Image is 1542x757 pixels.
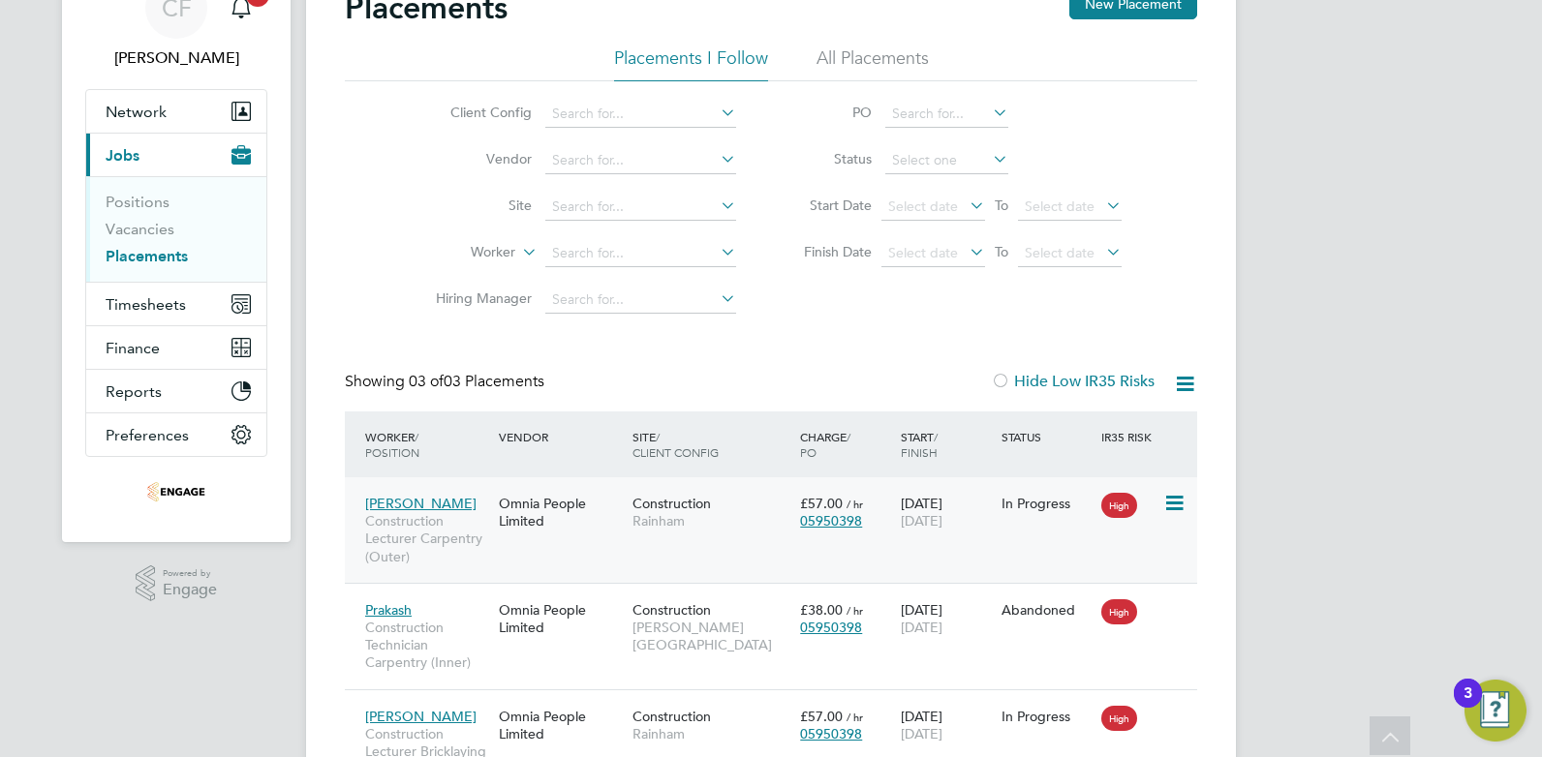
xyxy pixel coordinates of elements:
input: Search for... [545,101,736,128]
span: To [989,193,1014,218]
span: / hr [847,497,863,511]
button: Finance [86,326,266,369]
a: [PERSON_NAME]Construction Lecturer Bricklaying (Outer)Omnia People LimitedConstructionRainham£57.... [360,697,1197,713]
span: Rainham [632,512,790,530]
span: Construction Technician Carpentry (Inner) [365,619,489,672]
span: [DATE] [901,725,942,742]
span: Construction Lecturer Carpentry (Outer) [365,512,489,565]
span: Select date [1025,244,1095,261]
div: Omnia People Limited [494,591,628,646]
a: Powered byEngage [136,565,218,602]
a: PrakashConstruction Technician Carpentry (Inner)Omnia People LimitedConstruction[PERSON_NAME][GEO... [360,590,1197,607]
div: Showing [345,372,548,392]
span: High [1101,599,1137,624]
li: Placements I Follow [614,46,768,81]
div: In Progress [1002,495,1093,512]
span: / Position [365,429,419,460]
span: 03 Placements [409,372,544,391]
span: 03 of [409,372,444,391]
div: Abandoned [1002,601,1093,619]
input: Search for... [545,147,736,174]
span: Reports [106,382,162,401]
span: Engage [163,582,217,598]
label: Site [420,197,532,214]
span: To [989,239,1014,264]
span: Cam Fisher [85,46,267,70]
span: / Client Config [632,429,719,460]
span: [DATE] [901,619,942,636]
div: [DATE] [896,485,997,539]
a: Go to home page [85,476,267,507]
span: High [1101,706,1137,731]
label: Vendor [420,150,532,167]
button: Reports [86,370,266,412]
span: Timesheets [106,295,186,314]
span: Powered by [163,565,217,582]
span: Select date [1025,197,1095,215]
span: [PERSON_NAME][GEOGRAPHIC_DATA] [632,619,790,653]
span: [PERSON_NAME] [365,495,477,512]
span: [PERSON_NAME] [365,708,477,725]
span: 05950398 [800,725,862,742]
input: Search for... [545,240,736,267]
span: / Finish [901,429,938,460]
label: Client Config [420,104,532,121]
li: All Placements [817,46,929,81]
div: Omnia People Limited [494,485,628,539]
span: / PO [800,429,850,460]
span: Rainham [632,725,790,742]
div: In Progress [1002,708,1093,725]
span: Finance [106,339,160,357]
span: £38.00 [800,601,843,619]
a: [PERSON_NAME]Construction Lecturer Carpentry (Outer)Omnia People LimitedConstructionRainham£57.00... [360,484,1197,500]
label: Start Date [785,197,872,214]
div: Status [997,419,1097,454]
a: Positions [106,193,170,211]
div: IR35 Risk [1096,419,1163,454]
span: 05950398 [800,512,862,530]
span: £57.00 [800,708,843,725]
input: Search for... [545,287,736,314]
input: Search for... [885,101,1008,128]
label: Worker [404,243,515,262]
span: Construction [632,495,711,512]
input: Search for... [545,194,736,221]
button: Jobs [86,134,266,176]
div: [DATE] [896,698,997,752]
span: High [1101,493,1137,518]
button: Preferences [86,413,266,456]
span: Preferences [106,426,189,444]
span: Network [106,103,167,121]
span: Construction [632,708,711,725]
img: omniapeople-logo-retina.png [147,476,205,507]
span: Jobs [106,146,139,165]
span: Prakash [365,601,412,619]
span: Construction [632,601,711,619]
label: Status [785,150,872,167]
span: £57.00 [800,495,843,512]
button: Timesheets [86,283,266,325]
label: PO [785,104,872,121]
span: [DATE] [901,512,942,530]
div: Jobs [86,176,266,282]
div: 3 [1464,693,1472,718]
label: Hiring Manager [420,289,532,307]
div: Worker [360,419,494,469]
a: Vacancies [106,220,174,238]
span: Select date [888,244,958,261]
div: Start [896,419,997,469]
span: 05950398 [800,619,862,636]
button: Open Resource Center, 3 new notifications [1465,680,1527,742]
span: Select date [888,197,958,215]
div: [DATE] [896,591,997,646]
button: Network [86,90,266,133]
div: Omnia People Limited [494,698,628,752]
div: Site [628,419,795,469]
a: Placements [106,247,188,265]
div: Vendor [494,419,628,454]
span: / hr [847,710,863,724]
input: Select one [885,147,1008,174]
span: / hr [847,603,863,618]
div: Charge [795,419,896,469]
label: Hide Low IR35 Risks [991,372,1155,391]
